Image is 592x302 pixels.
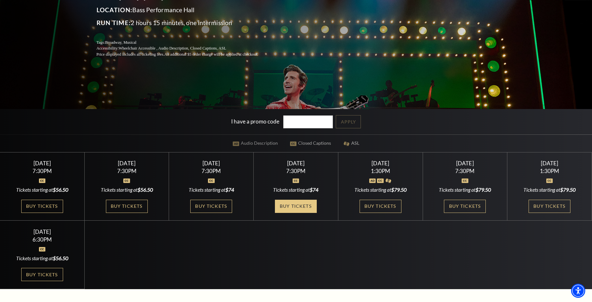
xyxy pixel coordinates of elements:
span: An additional $5 order charge will be applied at checkout. [164,52,258,57]
div: [DATE] [346,160,415,167]
a: Buy Tickets [21,268,63,281]
a: Buy Tickets [275,200,317,213]
div: Tickets starting at [8,255,77,262]
p: Bass Performance Hall [97,5,274,15]
div: 1:30PM [346,168,415,174]
div: Tickets starting at [515,186,584,193]
label: I have a promo code [231,118,279,124]
span: $56.50 [53,255,68,261]
span: $56.50 [137,187,153,193]
a: Buy Tickets [529,200,570,213]
a: Buy Tickets [444,200,486,213]
span: $79.50 [391,187,407,193]
span: Location: [97,6,133,14]
div: 7:30PM [8,168,77,174]
div: 6:30PM [8,237,77,242]
div: [DATE] [8,228,77,235]
a: Buy Tickets [21,200,63,213]
div: Tickets starting at [261,186,330,193]
a: Buy Tickets [360,200,401,213]
div: Tickets starting at [92,186,161,193]
div: Tickets starting at [346,186,415,193]
a: Buy Tickets [190,200,232,213]
div: 7:30PM [92,168,161,174]
p: Tags: [97,40,274,46]
div: 7:30PM [177,168,246,174]
div: [DATE] [515,160,584,167]
div: Tickets starting at [8,186,77,193]
span: $74 [225,187,234,193]
div: 7:30PM [430,168,499,174]
div: 1:30PM [515,168,584,174]
a: Buy Tickets [106,200,148,213]
span: $56.50 [53,187,68,193]
div: [DATE] [177,160,246,167]
span: $79.50 [560,187,576,193]
div: Tickets starting at [177,186,246,193]
span: $79.50 [475,187,491,193]
div: [DATE] [430,160,499,167]
p: Accessibility: [97,45,274,51]
div: [DATE] [8,160,77,167]
span: Run Time: [97,19,131,26]
div: [DATE] [261,160,330,167]
p: Price displayed includes all ticketing fees. [97,51,274,58]
div: Tickets starting at [430,186,499,193]
p: 2 hours 15 minutes, one intermission [97,18,274,28]
span: $74 [310,187,318,193]
span: Broadway, Musical [105,40,136,45]
div: [DATE] [92,160,161,167]
div: 7:30PM [261,168,330,174]
span: Wheelchair Accessible , Audio Description, Closed Captions, ASL [118,46,226,50]
div: Accessibility Menu [571,284,585,298]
